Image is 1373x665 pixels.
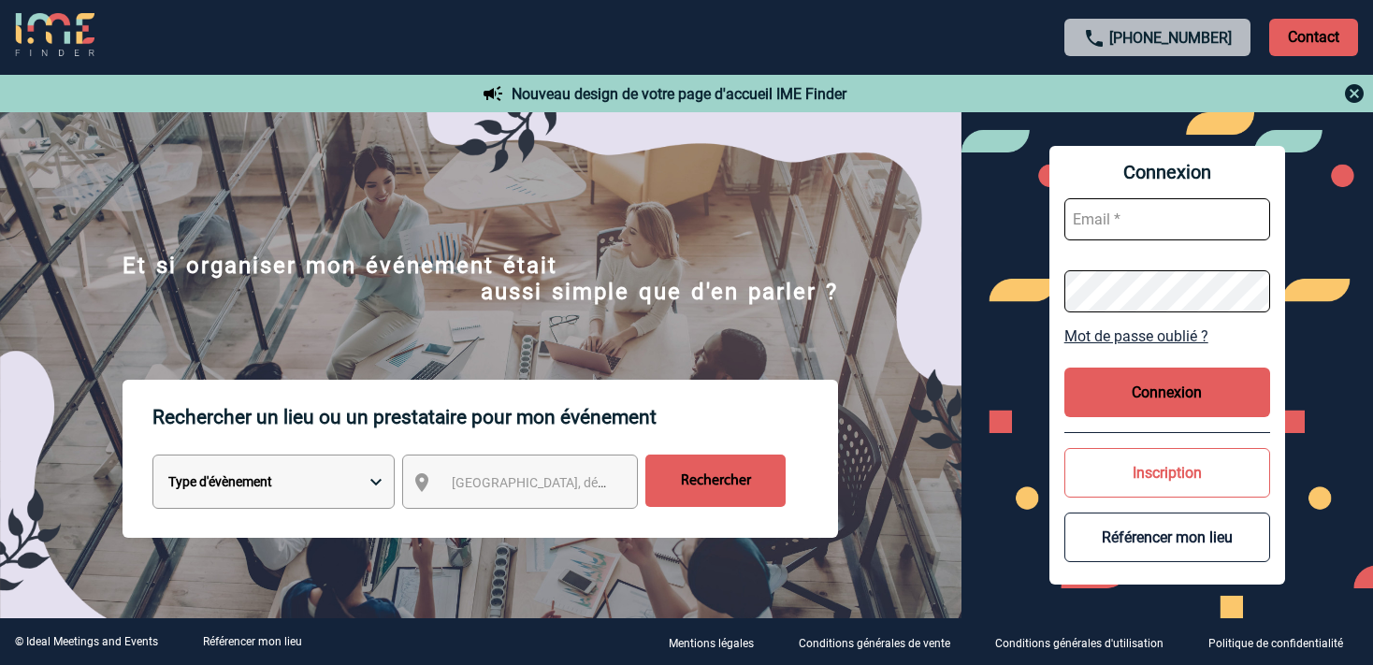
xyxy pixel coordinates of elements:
[1064,198,1270,240] input: Email *
[1064,161,1270,183] span: Connexion
[1208,637,1343,650] p: Politique de confidentialité
[1064,513,1270,562] button: Référencer mon lieu
[654,633,784,651] a: Mentions légales
[669,637,754,650] p: Mentions légales
[995,637,1163,650] p: Conditions générales d'utilisation
[15,635,158,648] div: © Ideal Meetings and Events
[1064,327,1270,345] a: Mot de passe oublié ?
[645,455,786,507] input: Rechercher
[152,380,838,455] p: Rechercher un lieu ou un prestataire pour mon événement
[1193,633,1373,651] a: Politique de confidentialité
[1109,29,1232,47] a: [PHONE_NUMBER]
[1064,448,1270,498] button: Inscription
[1083,27,1106,50] img: call-24-px.png
[203,635,302,648] a: Référencer mon lieu
[1064,368,1270,417] button: Connexion
[980,633,1193,651] a: Conditions générales d'utilisation
[799,637,950,650] p: Conditions générales de vente
[784,633,980,651] a: Conditions générales de vente
[1269,19,1358,56] p: Contact
[452,475,712,490] span: [GEOGRAPHIC_DATA], département, région...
